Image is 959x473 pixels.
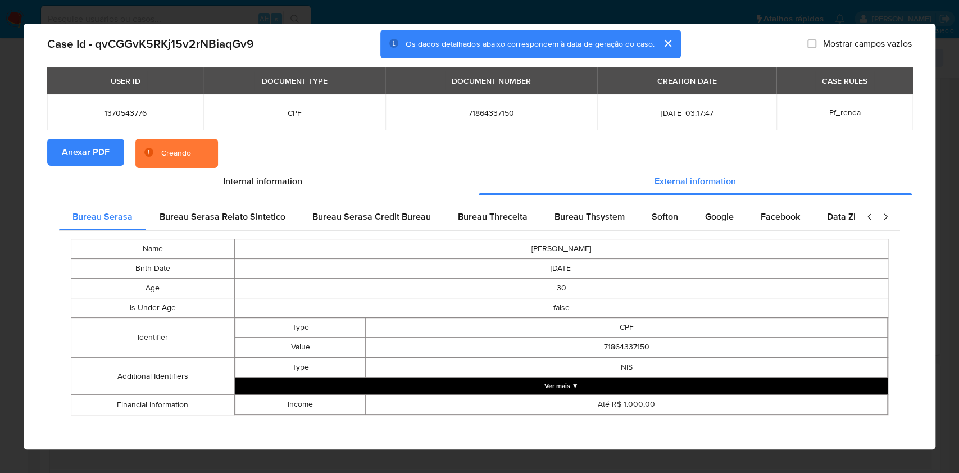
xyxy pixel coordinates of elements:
[71,259,235,279] td: Birth Date
[829,107,860,118] span: Pf_renda
[235,395,365,415] td: Income
[827,210,885,223] span: Data Ziponline
[47,139,124,166] button: Anexar PDF
[705,210,734,223] span: Google
[62,140,110,165] span: Anexar PDF
[399,108,584,118] span: 71864337150
[611,108,763,118] span: [DATE] 03:17:47
[24,24,935,449] div: closure-recommendation-modal
[555,210,625,223] span: Bureau Thsystem
[235,318,365,338] td: Type
[761,210,800,223] span: Facebook
[71,239,235,259] td: Name
[366,358,888,378] td: NIS
[72,210,133,223] span: Bureau Serasa
[235,338,365,357] td: Value
[366,395,888,415] td: Até R$ 1.000,00
[254,71,334,90] div: DOCUMENT TYPE
[59,203,855,230] div: Detailed external info
[807,39,816,48] input: Mostrar campos vazios
[458,210,528,223] span: Bureau Threceita
[161,148,191,159] div: Creando
[234,279,888,298] td: 30
[406,38,654,49] span: Os dados detalhados abaixo correspondem à data de geração do caso.
[445,71,538,90] div: DOCUMENT NUMBER
[235,358,365,378] td: Type
[234,259,888,279] td: [DATE]
[234,298,888,318] td: false
[71,279,235,298] td: Age
[71,298,235,318] td: Is Under Age
[47,37,254,51] h2: Case Id - qvCGGvK5RKj15v2rNBiaqGv9
[815,71,874,90] div: CASE RULES
[235,378,888,394] button: Expand array
[652,210,678,223] span: Softon
[234,239,888,259] td: [PERSON_NAME]
[71,395,235,415] td: Financial Information
[217,108,371,118] span: CPF
[823,38,912,49] span: Mostrar campos vazios
[47,168,912,195] div: Detailed info
[71,358,235,395] td: Additional Identifiers
[655,175,736,188] span: External information
[366,338,888,357] td: 71864337150
[104,71,147,90] div: USER ID
[366,318,888,338] td: CPF
[160,210,285,223] span: Bureau Serasa Relato Sintetico
[651,71,724,90] div: CREATION DATE
[312,210,431,223] span: Bureau Serasa Credit Bureau
[223,175,302,188] span: Internal information
[71,318,235,358] td: Identifier
[61,108,190,118] span: 1370543776
[654,30,681,57] button: cerrar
